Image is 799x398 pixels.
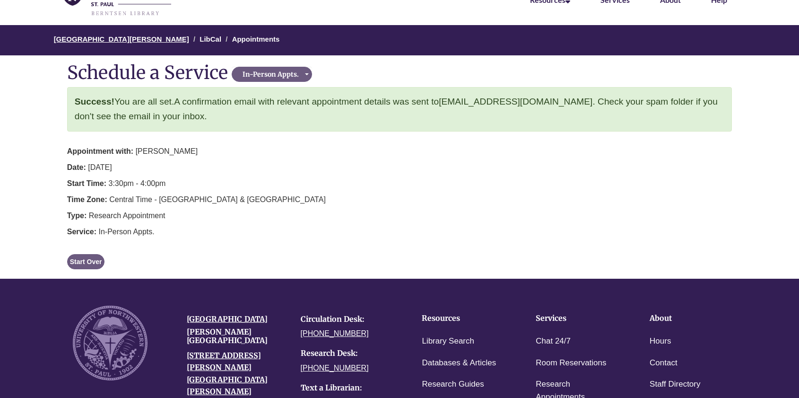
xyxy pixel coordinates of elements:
[109,195,326,203] span: Central Time - [GEOGRAPHIC_DATA] & [GEOGRAPHIC_DATA]
[232,67,312,82] button: In-Person Appts.
[89,212,165,220] span: Research Appointment
[200,35,221,43] a: LibCal
[301,315,400,324] h4: Circulation Desk:
[75,97,718,121] span: A confirmation email with relevant appointment details was sent to . Check your spam folder if yo...
[650,335,671,348] a: Hours
[187,328,287,345] h4: [PERSON_NAME][GEOGRAPHIC_DATA]
[67,163,86,171] strong: Date:
[187,351,268,397] a: [STREET_ADDRESS][PERSON_NAME][GEOGRAPHIC_DATA][PERSON_NAME]
[67,25,732,55] nav: Breadcrumb
[187,314,268,324] a: [GEOGRAPHIC_DATA]
[301,349,400,358] h4: Research Desk:
[650,378,700,391] a: Staff Directory
[439,97,592,106] span: [EMAIL_ADDRESS][DOMAIN_NAME]
[536,356,606,370] a: Room Reservations
[301,364,369,372] a: [PHONE_NUMBER]
[234,70,307,79] div: In-Person Appts.
[536,314,620,323] h4: Services
[650,356,677,370] a: Contact
[67,228,96,236] strong: Service:
[232,35,280,43] a: Appointments
[98,228,154,236] span: In-Person Appts.
[67,147,133,155] strong: Appointment with:
[67,87,732,131] div: You are all set.
[67,195,107,203] strong: Time Zone:
[67,212,87,220] strong: Type:
[301,329,369,337] a: [PHONE_NUMBER]
[108,179,165,187] span: 3:30pm - 4:00pm
[422,378,484,391] a: Research Guides
[54,35,189,43] a: [GEOGRAPHIC_DATA][PERSON_NAME]
[422,314,506,323] h4: Resources
[301,384,400,392] h4: Text a Librarian:
[88,163,112,171] span: [DATE]
[75,97,114,106] strong: Success!
[422,335,474,348] a: Library Search
[67,254,105,269] button: Start Over
[650,314,734,323] h4: About
[67,179,106,187] strong: Start Time:
[67,62,232,82] div: Schedule a Service
[536,335,571,348] a: Chat 24/7
[136,147,198,155] span: [PERSON_NAME]
[422,356,496,370] a: Databases & Articles
[73,306,148,380] img: UNW seal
